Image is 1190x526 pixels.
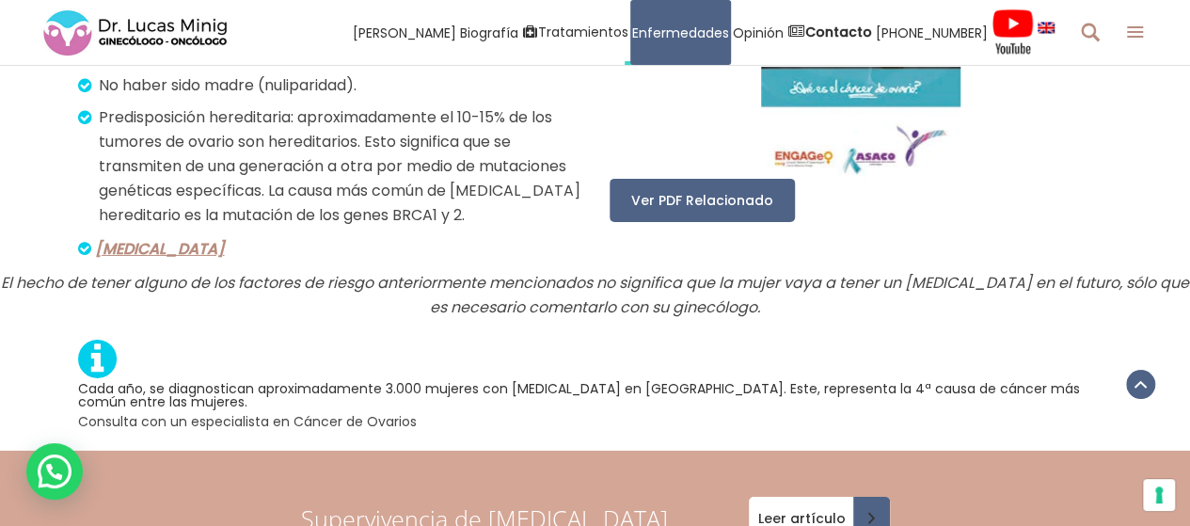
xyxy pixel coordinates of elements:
span: Biografía [460,22,518,43]
p: No haber sido madre (nuliparidad). [83,73,581,98]
span: [PHONE_NUMBER] [876,22,988,43]
em: El hecho de tener alguno de los factores de riesgo anteriormente mencionados no significa que la ... [1,272,1189,318]
button: Sus preferencias de consentimiento para tecnologías de seguimiento [1143,479,1175,511]
p: Predisposición hereditaria: aproximadamente el 10-15% de los tumores de ovario son hereditarios. ... [83,105,581,228]
span: Opinión [733,22,784,43]
span: Enfermedades [632,22,729,43]
span: Consulta con un especialista en Cáncer de Ovarios [78,415,1113,428]
img: Videos Youtube Ginecología [992,8,1034,56]
img: language english [1038,22,1055,33]
a: Ver PDF Relacionado [610,179,795,222]
span: Tratamientos [538,22,628,43]
a: [MEDICAL_DATA] [95,238,225,260]
span: Leer artículo [749,512,849,525]
strong: Contacto [805,23,872,41]
a: Cada año, se diagnostican aproximadamente 3.000 mujeres con [MEDICAL_DATA] en [GEOGRAPHIC_DATA]. ... [78,382,1113,408]
div: WhatsApp contact [26,443,83,500]
span: [PERSON_NAME] [353,22,456,43]
span: Ver PDF Relacionado [631,191,773,210]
